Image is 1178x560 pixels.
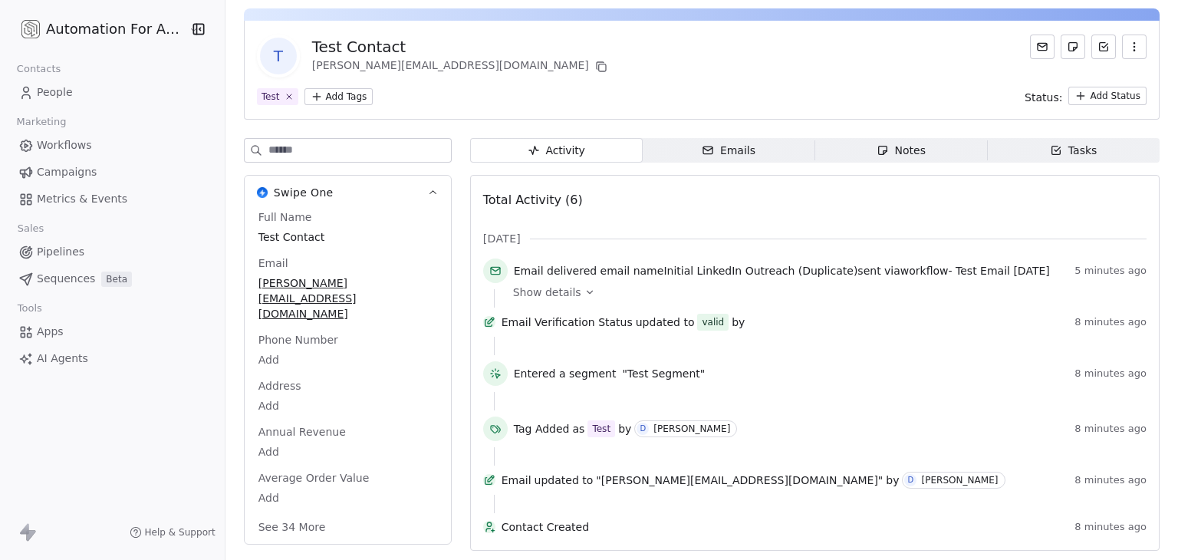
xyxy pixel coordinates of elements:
[37,324,64,340] span: Apps
[596,473,883,488] span: "[PERSON_NAME][EMAIL_ADDRESS][DOMAIN_NAME]"
[37,191,127,207] span: Metrics & Events
[255,378,304,394] span: Address
[37,351,88,367] span: AI Agents
[1050,143,1097,159] div: Tasks
[956,265,1050,277] span: Test Email [DATE]
[262,90,280,104] div: Test
[908,474,914,486] div: D
[12,319,212,344] a: Apps
[502,519,1069,535] span: Contact Created
[514,366,617,381] span: Entered a segment
[513,285,581,300] span: Show details
[258,275,437,321] span: [PERSON_NAME][EMAIL_ADDRESS][DOMAIN_NAME]
[18,16,178,42] button: Automation For Agencies
[636,315,695,330] span: updated to
[663,265,857,277] span: Initial LinkedIn Outreach (Duplicate)
[653,423,730,434] div: [PERSON_NAME]
[12,186,212,212] a: Metrics & Events
[21,20,40,38] img: white%20with%20black%20stroke.png
[312,58,610,76] div: [PERSON_NAME][EMAIL_ADDRESS][DOMAIN_NAME]
[130,526,216,539] a: Help & Support
[258,352,437,367] span: Add
[37,137,92,153] span: Workflows
[702,143,755,159] div: Emails
[1074,423,1147,435] span: 8 minutes ago
[37,164,97,180] span: Campaigns
[1025,90,1062,105] span: Status:
[10,58,67,81] span: Contacts
[1068,87,1147,105] button: Add Status
[1074,367,1147,380] span: 8 minutes ago
[483,193,583,207] span: Total Activity (6)
[12,346,212,371] a: AI Agents
[255,255,291,271] span: Email
[1074,316,1147,328] span: 8 minutes ago
[886,473,899,488] span: by
[483,231,521,246] span: [DATE]
[101,272,132,287] span: Beta
[618,421,631,436] span: by
[592,422,610,436] div: Test
[12,160,212,185] a: Campaigns
[12,80,212,105] a: People
[37,271,95,287] span: Sequences
[702,315,724,330] div: valid
[11,297,48,320] span: Tools
[573,421,585,436] span: as
[535,473,594,488] span: updated to
[514,265,597,277] span: Email delivered
[12,133,212,158] a: Workflows
[622,366,705,381] span: "Test Segment"
[274,185,334,200] span: Swipe One
[877,143,926,159] div: Notes
[258,229,437,245] span: Test Contact
[732,315,745,330] span: by
[258,444,437,460] span: Add
[513,285,1136,300] a: Show details
[12,239,212,265] a: Pipelines
[10,110,73,133] span: Marketing
[312,36,610,58] div: Test Contact
[245,176,451,209] button: Swipe OneSwipe One
[37,84,73,100] span: People
[304,88,373,105] button: Add Tags
[46,19,185,39] span: Automation For Agencies
[145,526,216,539] span: Help & Support
[249,513,335,541] button: See 34 More
[502,315,633,330] span: Email Verification Status
[260,38,297,74] span: T
[11,217,51,240] span: Sales
[12,266,212,292] a: SequencesBeta
[640,423,646,435] div: D
[1074,521,1147,533] span: 8 minutes ago
[258,490,437,506] span: Add
[258,398,437,413] span: Add
[257,187,268,198] img: Swipe One
[514,421,570,436] span: Tag Added
[255,470,373,486] span: Average Order Value
[37,244,84,260] span: Pipelines
[1074,265,1147,277] span: 5 minutes ago
[255,424,349,440] span: Annual Revenue
[1074,474,1147,486] span: 8 minutes ago
[255,209,315,225] span: Full Name
[245,209,451,544] div: Swipe OneSwipe One
[514,263,1050,278] span: email name sent via workflow -
[255,332,341,348] span: Phone Number
[502,473,531,488] span: Email
[921,475,998,486] div: [PERSON_NAME]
